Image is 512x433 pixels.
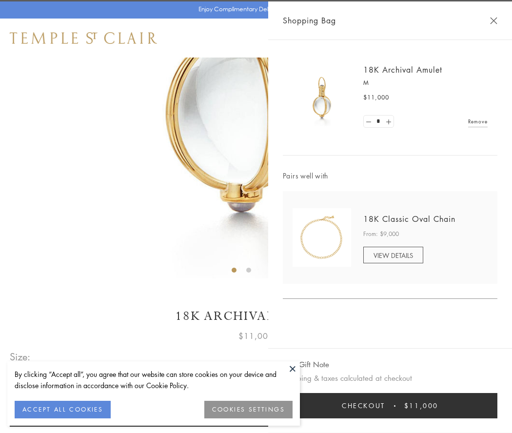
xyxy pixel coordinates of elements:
[204,401,293,418] button: COOKIES SETTINGS
[283,14,336,27] span: Shopping Bag
[490,17,497,24] button: Close Shopping Bag
[374,251,413,260] span: VIEW DETAILS
[363,229,399,239] span: From: $9,000
[10,349,31,365] span: Size:
[293,68,351,127] img: 18K Archival Amulet
[363,214,455,224] a: 18K Classic Oval Chain
[283,170,497,181] span: Pairs well with
[283,358,329,371] button: Add Gift Note
[10,308,502,325] h1: 18K Archival Amulet
[10,32,157,44] img: Temple St. Clair
[15,401,111,418] button: ACCEPT ALL COOKIES
[283,372,497,384] p: Shipping & taxes calculated at checkout
[283,393,497,418] button: Checkout $11,000
[383,116,393,128] a: Set quantity to 2
[363,93,389,102] span: $11,000
[198,4,309,14] p: Enjoy Complimentary Delivery & Returns
[364,116,374,128] a: Set quantity to 0
[363,64,442,75] a: 18K Archival Amulet
[238,330,274,342] span: $11,000
[404,400,438,411] span: $11,000
[15,369,293,391] div: By clicking “Accept all”, you agree that our website can store cookies on your device and disclos...
[363,247,423,263] a: VIEW DETAILS
[342,400,385,411] span: Checkout
[293,208,351,267] img: N88865-OV18
[468,116,488,127] a: Remove
[363,78,488,88] p: M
